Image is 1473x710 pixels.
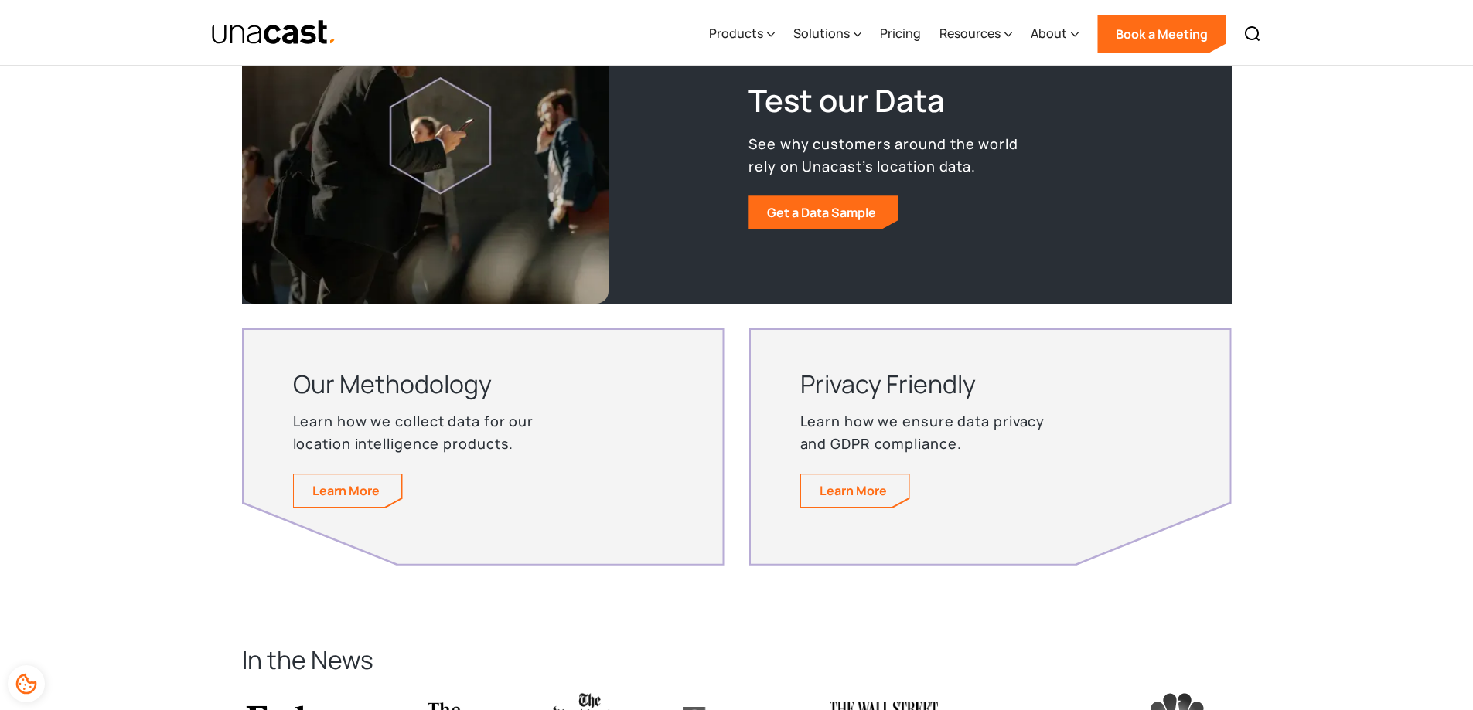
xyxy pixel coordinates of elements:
h3: Our Methodology [293,367,564,401]
h3: Privacy Friendly [800,367,1071,401]
img: Crowd of people using devices [242,6,609,304]
img: Search icon [1243,25,1262,43]
div: Resources [939,2,1012,66]
a: Pricing [880,2,921,66]
a: home [211,19,337,46]
a: Book a Meeting [1097,15,1226,53]
div: Solutions [793,2,861,66]
div: About [1031,24,1067,42]
div: Cookie Preferences [8,665,45,702]
p: See why customers around the world rely on Unacast’s location data. [748,133,1019,178]
p: Learn how we collect data for our location intelligence products. [293,410,564,455]
div: About [1031,2,1079,66]
h2: Test our Data [748,80,1019,121]
div: Solutions [793,24,850,42]
a: Get a Data Sample [748,195,898,229]
a: Learn more about our privacy [801,474,909,507]
div: Products [709,2,775,66]
h2: In the News [242,643,1232,677]
div: Resources [939,24,1001,42]
a: Learn more about our methodology [294,474,401,507]
div: Products [709,24,763,42]
p: Learn how we ensure data privacy and GDPR compliance. [800,410,1071,455]
img: Unacast text logo [211,19,337,46]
